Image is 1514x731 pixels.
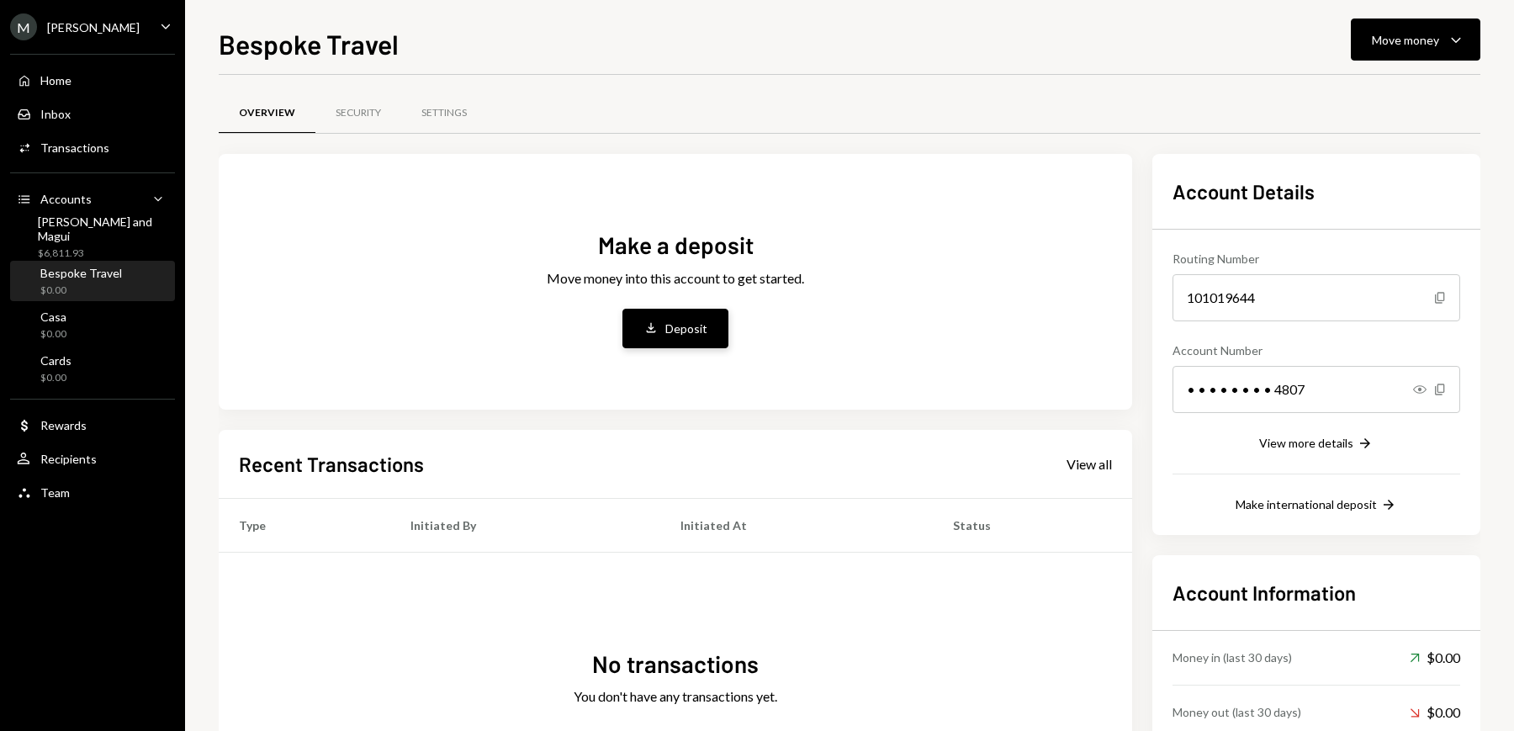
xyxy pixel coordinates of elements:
div: Move money into this account to get started. [547,268,804,289]
a: Recipients [10,443,175,474]
a: Team [10,477,175,507]
div: Rewards [40,418,87,432]
div: $0.00 [40,327,66,342]
button: Make international deposit [1236,496,1397,515]
button: Move money [1351,19,1480,61]
div: Make a deposit [598,229,754,262]
div: Account Number [1173,342,1460,359]
div: Recipients [40,452,97,466]
a: Rewards [10,410,175,440]
div: Routing Number [1173,250,1460,268]
div: • • • • • • • • 4807 [1173,366,1460,413]
th: Initiated At [660,498,933,552]
div: 101019644 [1173,274,1460,321]
div: Cards [40,353,71,368]
h2: Account Details [1173,177,1460,205]
a: Accounts [10,183,175,214]
button: Deposit [622,309,728,348]
div: Money out (last 30 days) [1173,703,1301,721]
div: M [10,13,37,40]
div: Accounts [40,192,92,206]
div: Make international deposit [1236,497,1377,511]
div: View all [1067,456,1112,473]
div: Move money [1372,31,1439,49]
div: Casa [40,310,66,324]
div: Deposit [665,320,707,337]
a: Transactions [10,132,175,162]
h1: Bespoke Travel [219,27,399,61]
div: [PERSON_NAME] [47,20,140,34]
a: Settings [401,92,487,135]
div: $0.00 [40,371,71,385]
div: Team [40,485,70,500]
h2: Account Information [1173,579,1460,607]
div: $6,811.93 [38,246,168,261]
a: View all [1067,454,1112,473]
h2: Recent Transactions [239,450,424,478]
div: No transactions [592,648,759,681]
div: Inbox [40,107,71,121]
a: [PERSON_NAME] and Magui$6,811.93 [10,217,175,257]
div: Home [40,73,71,87]
div: $0.00 [40,283,122,298]
a: Cards$0.00 [10,348,175,389]
div: Overview [239,106,295,120]
div: You don't have any transactions yet. [574,686,777,707]
th: Initiated By [390,498,660,552]
th: Type [219,498,390,552]
div: Bespoke Travel [40,266,122,280]
div: $0.00 [1410,648,1460,668]
div: Money in (last 30 days) [1173,649,1292,666]
div: Security [336,106,381,120]
a: Home [10,65,175,95]
div: View more details [1259,436,1353,450]
div: Settings [421,106,467,120]
a: Security [315,92,401,135]
a: Inbox [10,98,175,129]
a: Casa$0.00 [10,305,175,345]
a: Bespoke Travel$0.00 [10,261,175,301]
div: [PERSON_NAME] and Magui [38,215,168,243]
th: Status [933,498,1132,552]
a: Overview [219,92,315,135]
div: Transactions [40,140,109,155]
button: View more details [1259,435,1374,453]
div: $0.00 [1410,702,1460,723]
